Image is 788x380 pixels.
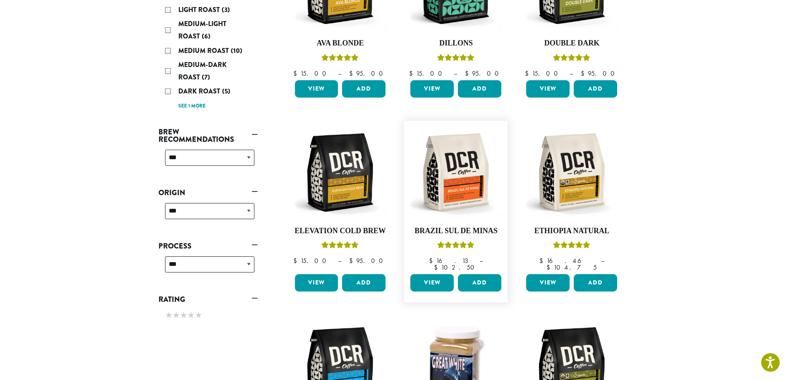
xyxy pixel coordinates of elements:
span: ★ [165,309,172,321]
span: ★ [187,309,195,321]
span: $ [434,263,441,272]
button: Add [458,274,501,292]
span: ★ [180,309,187,321]
span: – [479,256,483,265]
h4: Ethiopia Natural [524,227,619,236]
span: Light Roast [178,5,222,14]
bdi: 15.00 [525,69,562,78]
a: Brew Recommendations [158,125,258,146]
div: Rated 5.00 out of 5 [321,240,359,253]
div: Rated 5.00 out of 5 [553,240,590,253]
span: Medium-Dark Roast [178,60,227,82]
span: ★ [172,309,180,321]
span: $ [525,69,532,78]
a: View [295,274,338,292]
button: Add [458,80,501,98]
a: View [410,80,454,98]
a: View [410,274,454,292]
bdi: 95.00 [349,69,387,78]
a: Origin [158,186,258,200]
span: $ [465,69,472,78]
bdi: 95.00 [349,256,387,265]
div: Roast [158,0,258,115]
a: Ethiopia NaturalRated 5.00 out of 5 [524,125,619,271]
span: (10) [231,46,242,55]
img: DCR-12oz-Elevation-Cold-Brew-Stock-scaled.png [292,125,388,220]
button: Add [342,80,386,98]
span: (3) [222,5,230,14]
a: Process [158,239,258,253]
span: $ [293,256,300,265]
span: (5) [222,86,230,96]
div: Rated 5.00 out of 5 [321,53,359,65]
bdi: 15.00 [409,69,446,78]
span: $ [539,256,546,265]
bdi: 102.50 [434,263,478,272]
span: – [338,69,341,78]
img: DCR-12oz-FTO-Ethiopia-Natural-Stock-scaled.png [524,125,619,220]
span: (7) [202,72,210,82]
bdi: 16.46 [539,256,593,265]
h4: Dillons [408,39,503,48]
span: $ [409,69,416,78]
button: Add [342,274,386,292]
bdi: 15.00 [293,69,330,78]
h4: Elevation Cold Brew [293,227,388,236]
h4: Brazil Sul De Minas [408,227,503,236]
bdi: 95.00 [581,69,618,78]
bdi: 95.00 [465,69,503,78]
span: Medium Roast [178,46,231,55]
div: Origin [158,200,258,229]
a: Brazil Sul De MinasRated 5.00 out of 5 [408,125,503,271]
a: View [526,274,570,292]
span: Medium-Light Roast [178,19,226,41]
span: $ [546,263,553,272]
span: $ [581,69,588,78]
a: View [295,80,338,98]
a: Rating [158,292,258,306]
div: Rating [158,306,258,325]
button: Add [574,274,617,292]
div: Brew Recommendations [158,146,258,176]
h4: Double Dark [524,39,619,48]
span: $ [429,256,436,265]
span: Dark Roast [178,86,222,96]
bdi: 104.75 [546,263,597,272]
span: (6) [202,31,211,41]
div: Rated 5.00 out of 5 [437,240,474,253]
a: See 1 more [178,102,206,110]
span: ★ [195,309,202,321]
span: $ [349,256,356,265]
div: Rated 5.00 out of 5 [437,53,474,65]
a: Elevation Cold BrewRated 5.00 out of 5 [293,125,388,271]
img: DCR-12oz-Brazil-Sul-De-Minas-Stock-scaled.png [408,125,503,220]
h4: Ava Blonde [293,39,388,48]
span: – [338,256,341,265]
a: View [526,80,570,98]
div: Rated 4.50 out of 5 [553,53,590,65]
span: – [601,256,604,265]
span: $ [293,69,300,78]
span: $ [349,69,356,78]
bdi: 16.13 [429,256,472,265]
button: Add [574,80,617,98]
bdi: 15.00 [293,256,330,265]
div: Process [158,253,258,282]
span: – [570,69,573,78]
span: – [454,69,457,78]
